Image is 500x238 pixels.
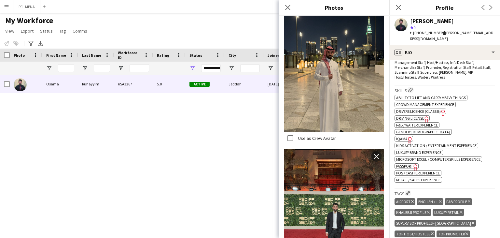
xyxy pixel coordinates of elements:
button: Open Filter Menu [189,65,195,71]
input: Workforce ID Filter Input [130,64,149,72]
app-action-btn: Export XLSX [36,39,44,47]
span: F&B / Waiter experience [396,123,438,127]
span: Status [40,28,53,34]
span: | [PERSON_NAME][EMAIL_ADDRESS][DOMAIN_NAME] [410,30,493,41]
span: Gender: [DEMOGRAPHIC_DATA] [396,129,450,134]
div: TOP PROMOTER [437,231,470,237]
span: Status [189,53,202,58]
app-action-btn: Advanced filters [27,39,35,47]
h3: Skills [395,87,495,94]
a: Export [18,27,36,35]
label: Use as Crew Avatar [297,135,336,141]
h3: Profile [389,3,500,12]
input: City Filter Input [240,64,260,72]
span: Drivers Licence (Class B) [396,109,441,114]
span: Rating [157,53,169,58]
div: TOP HOST/HOSTESS [395,231,435,237]
span: t. [PHONE_NUMBER] [410,30,444,35]
input: First Name Filter Input [58,64,74,72]
span: Comms [73,28,87,34]
div: 5.0 [153,75,186,93]
span: Export [21,28,34,34]
span: Luxury brand experience [396,150,441,155]
div: Bio [389,45,500,60]
button: Open Filter Menu [268,65,273,71]
img: Osama Ruhayyim [14,78,27,91]
button: Open Filter Menu [229,65,234,71]
span: Kids activation / Entertainment experience [396,143,477,148]
div: Ruhayyim [78,75,114,93]
span: Workforce ID [118,50,141,60]
button: PFL MENA [13,0,40,13]
div: Osama [42,75,78,93]
span: Passport [396,164,413,169]
span: Crowd management experience [396,102,454,107]
span: View [5,28,14,34]
div: LUXURY RETAIL [433,209,464,216]
div: [DATE] [264,75,303,93]
span: City [229,53,236,58]
span: IQAMA [396,136,408,141]
div: Jeddah [225,75,264,93]
div: KHALEEJI PROFILE [395,209,431,216]
a: View [3,27,17,35]
span: Ability to lift and carry heavy things [396,95,466,100]
button: Open Filter Menu [118,65,124,71]
div: F&B PROFILE [445,198,472,205]
h3: Photos [279,3,389,12]
span: POS / Cashier experience [396,171,440,175]
div: Supervisor Profiles - [GEOGRAPHIC_DATA] [395,220,476,227]
h3: Tags [395,190,495,197]
span: Tag [59,28,66,34]
div: [PERSON_NAME] [410,18,454,24]
span: Crowd Management Staff, Events (Event Staff), Guest Management Staff, Host/Hostess, Info Desk Sta... [395,55,491,80]
button: Open Filter Menu [82,65,88,71]
button: Open Filter Menu [46,65,52,71]
span: My Workforce [5,16,53,25]
span: Photo [14,53,25,58]
div: AIRPORT [395,198,415,205]
a: Tag [57,27,69,35]
span: 5 [414,24,416,29]
a: Comms [70,27,90,35]
div: KSA3267 [114,75,153,93]
span: Last Name [82,53,101,58]
input: Last Name Filter Input [94,64,110,72]
span: Driving License [396,116,424,121]
span: Joined [268,53,280,58]
span: First Name [46,53,66,58]
span: Active [189,82,210,87]
span: Microsoft Excel / Computer skills experience [396,157,480,162]
span: Retail / Sales experience [396,177,440,182]
a: Status [37,27,55,35]
div: ENGLISH ++ [417,198,443,205]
